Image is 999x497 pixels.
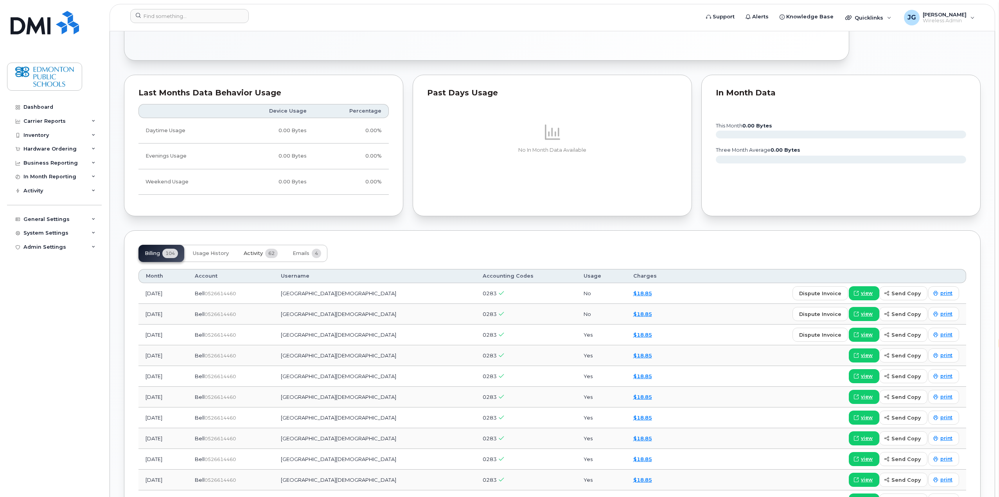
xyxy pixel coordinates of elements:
span: send copy [891,310,921,318]
span: 0526614460 [205,436,236,441]
a: print [928,411,959,425]
a: $18.85 [633,352,652,359]
th: Usage [577,269,626,283]
span: view [861,373,873,380]
td: Yes [577,366,626,387]
a: print [928,369,959,383]
span: print [940,290,952,297]
span: print [940,456,952,463]
td: Yes [577,387,626,407]
span: Bell [195,311,205,317]
button: send copy [879,431,927,445]
td: [DATE] [138,449,188,470]
td: [GEOGRAPHIC_DATA][DEMOGRAPHIC_DATA] [274,283,476,304]
td: [GEOGRAPHIC_DATA][DEMOGRAPHIC_DATA] [274,407,476,428]
div: Quicklinks [840,10,897,25]
span: view [861,435,873,442]
tr: Weekdays from 6:00pm to 8:00am [138,144,389,169]
span: send copy [891,414,921,422]
span: Emails [293,250,309,257]
a: $18.85 [633,394,652,400]
span: 62 [265,249,278,258]
td: Yes [577,428,626,449]
tspan: 0.00 Bytes [771,147,800,153]
span: send copy [891,290,921,297]
a: $18.85 [633,290,652,296]
td: [GEOGRAPHIC_DATA][DEMOGRAPHIC_DATA] [274,470,476,490]
td: [DATE] [138,407,188,428]
span: print [940,393,952,400]
button: dispute invoice [792,307,848,321]
span: view [861,352,873,359]
span: Bell [195,456,205,462]
a: print [928,431,959,445]
td: [GEOGRAPHIC_DATA][DEMOGRAPHIC_DATA] [274,387,476,407]
th: Month [138,269,188,283]
td: Yes [577,407,626,428]
th: Username [274,269,476,283]
span: view [861,331,873,338]
span: print [940,352,952,359]
div: Joel Gilkey [898,10,980,25]
span: dispute invoice [799,331,841,339]
tr: Friday from 6:00pm to Monday 8:00am [138,169,389,195]
span: 0526614460 [205,477,236,483]
button: send copy [879,473,927,487]
span: 4 [312,249,321,258]
span: send copy [891,352,921,359]
span: print [940,331,952,338]
span: Bell [195,332,205,338]
td: [DATE] [138,325,188,345]
a: print [928,452,959,466]
span: 0526614460 [205,332,236,338]
input: Find something... [130,9,249,23]
a: view [849,431,879,445]
td: [GEOGRAPHIC_DATA][DEMOGRAPHIC_DATA] [274,366,476,387]
a: $18.85 [633,414,652,421]
td: Weekend Usage [138,169,230,195]
a: view [849,348,879,362]
span: 0526614460 [205,353,236,359]
td: Evenings Usage [138,144,230,169]
td: 0.00 Bytes [230,169,314,195]
span: send copy [891,393,921,401]
a: view [849,452,879,466]
span: 0526614460 [205,415,236,421]
button: send copy [879,348,927,362]
a: view [849,473,879,487]
span: view [861,476,873,483]
div: Last Months Data Behavior Usage [138,89,389,97]
div: Past Days Usage [427,89,677,97]
span: 0526614460 [205,311,236,317]
p: No In Month Data Available [427,147,677,154]
text: three month average [715,147,800,153]
span: 0283 [483,477,497,483]
span: 0526614460 [205,291,236,296]
a: print [928,348,959,362]
span: 0283 [483,290,497,296]
th: Accounting Codes [476,269,577,283]
span: Knowledge Base [786,13,834,21]
span: Bell [195,414,205,421]
span: 0283 [483,456,497,462]
span: 0283 [483,332,497,338]
td: [DATE] [138,387,188,407]
td: [GEOGRAPHIC_DATA][DEMOGRAPHIC_DATA] [274,325,476,345]
td: Yes [577,345,626,366]
div: In Month Data [716,89,966,97]
th: Device Usage [230,104,314,118]
th: Charges [626,269,685,283]
td: [GEOGRAPHIC_DATA][DEMOGRAPHIC_DATA] [274,449,476,470]
a: Alerts [740,9,774,25]
a: $18.85 [633,311,652,317]
td: [DATE] [138,470,188,490]
a: print [928,286,959,300]
button: send copy [879,369,927,383]
a: print [928,307,959,321]
span: Bell [195,352,205,359]
td: [DATE] [138,366,188,387]
a: print [928,390,959,404]
tspan: 0.00 Bytes [742,123,772,129]
th: Account [188,269,274,283]
td: No [577,304,626,325]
